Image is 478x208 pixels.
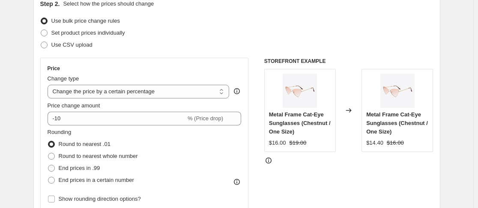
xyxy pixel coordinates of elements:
[48,102,100,109] span: Price change amount
[366,111,428,135] span: Metal Frame Cat-Eye Sunglasses (Chestnut / One Size)
[59,177,134,183] span: End prices in a certain number
[290,139,307,147] strike: $19.00
[283,74,317,108] img: gypsy-metal-frame-cat-eye-sunglasses-869913_80x.jpg
[269,111,331,135] span: Metal Frame Cat-Eye Sunglasses (Chestnut / One Size)
[380,74,415,108] img: gypsy-metal-frame-cat-eye-sunglasses-869913_80x.jpg
[51,42,93,48] span: Use CSV upload
[59,141,111,147] span: Round to nearest .01
[51,30,125,36] span: Set product prices individually
[233,87,241,95] div: help
[59,153,138,159] span: Round to nearest whole number
[51,18,120,24] span: Use bulk price change rules
[366,139,383,147] div: $14.40
[48,129,72,135] span: Rounding
[48,75,79,82] span: Change type
[59,196,141,202] span: Show rounding direction options?
[269,139,286,147] div: $16.00
[48,65,60,72] h3: Price
[59,165,100,171] span: End prices in .99
[188,115,223,122] span: % (Price drop)
[264,58,433,65] h6: STOREFRONT EXAMPLE
[48,112,186,125] input: -15
[387,139,404,147] strike: $16.00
